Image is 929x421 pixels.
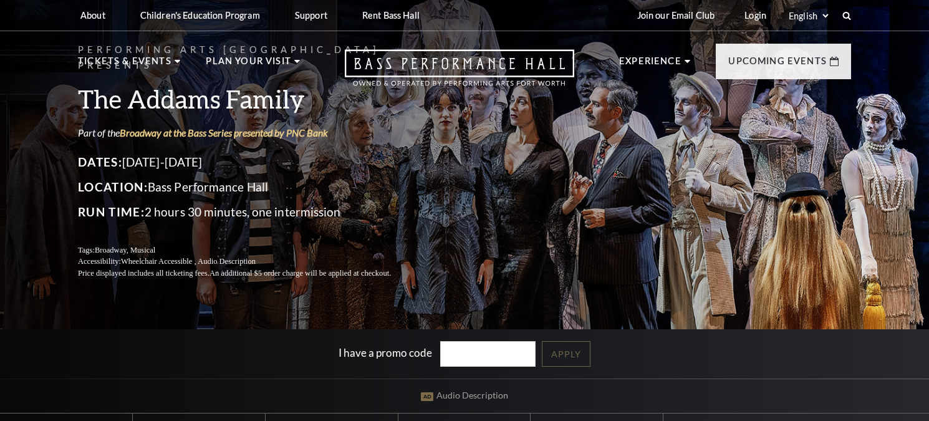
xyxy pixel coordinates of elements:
p: 2 hours 30 minutes, one intermission [78,202,421,222]
p: Part of the [78,126,421,140]
p: [DATE]-[DATE] [78,152,421,172]
p: Tickets & Events [78,54,171,76]
p: Price displayed includes all ticketing fees. [78,268,421,279]
p: Bass Performance Hall [78,177,421,197]
span: An additional $5 order charge will be applied at checkout. [209,269,391,278]
p: Accessibility: [78,256,421,268]
span: Location: [78,180,148,194]
select: Select: [786,10,830,22]
a: Broadway at the Bass Series presented by PNC Bank [120,127,328,138]
p: Experience [619,54,681,76]
p: About [80,10,105,21]
h3: The Addams Family [78,83,421,115]
p: Support [295,10,327,21]
p: Tags: [78,244,421,256]
label: I have a promo code [339,346,432,359]
p: Rent Bass Hall [362,10,420,21]
span: Dates: [78,155,122,169]
span: Wheelchair Accessible , Audio Description [121,257,256,266]
p: Plan Your Visit [206,54,291,76]
span: Broadway, Musical [95,246,155,254]
p: Upcoming Events [728,54,827,76]
span: Run Time: [78,205,145,219]
p: Children's Education Program [140,10,260,21]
